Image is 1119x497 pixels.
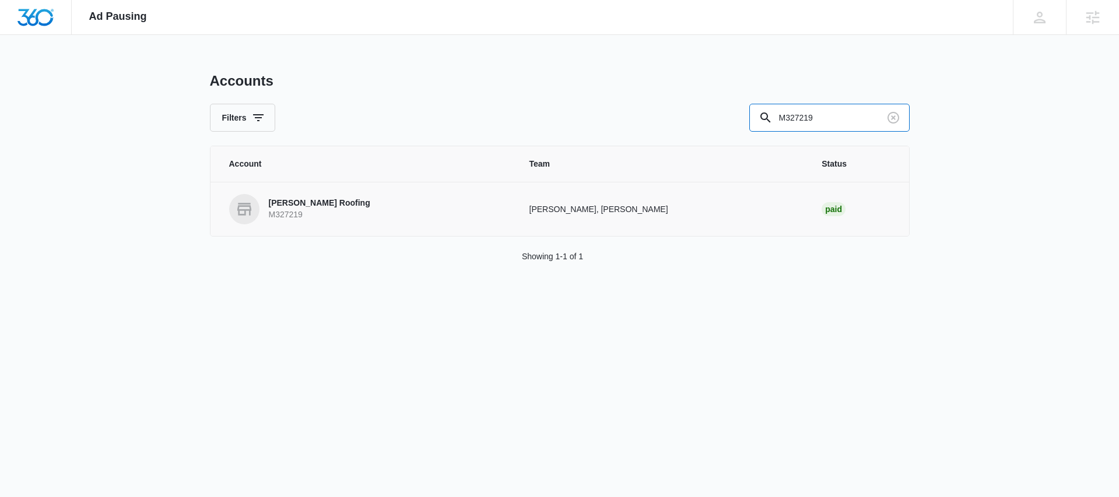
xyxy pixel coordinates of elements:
[269,198,370,209] p: [PERSON_NAME] Roofing
[89,10,147,23] span: Ad Pausing
[529,203,794,216] p: [PERSON_NAME], [PERSON_NAME]
[822,202,846,216] div: Paid
[529,158,794,170] span: Team
[210,72,273,90] h1: Accounts
[522,251,583,263] p: Showing 1-1 of 1
[229,158,501,170] span: Account
[749,104,910,132] input: Search By Account Number
[822,158,890,170] span: Status
[269,209,370,221] p: M327219
[884,108,903,127] button: Clear
[210,104,275,132] button: Filters
[229,194,501,224] a: [PERSON_NAME] RoofingM327219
